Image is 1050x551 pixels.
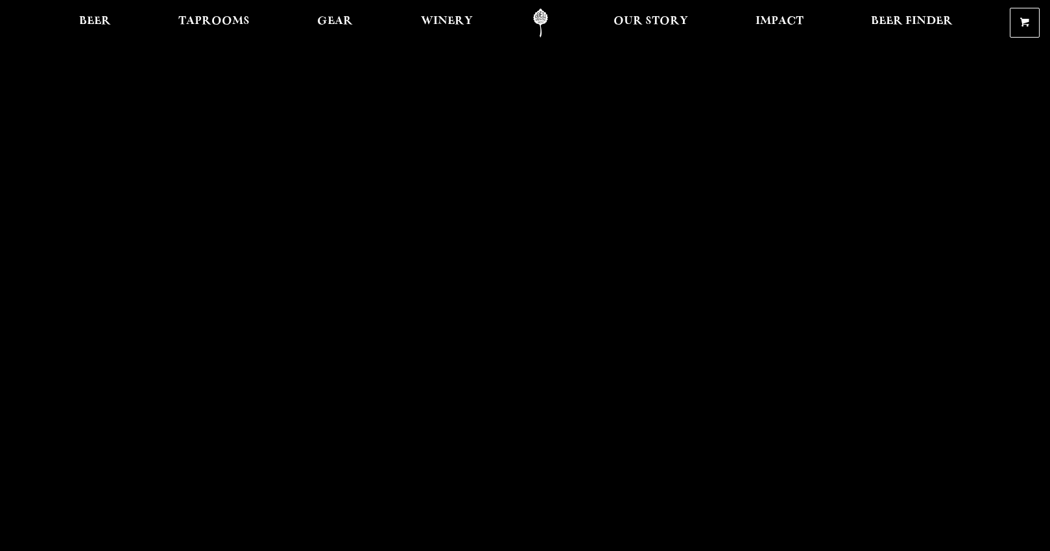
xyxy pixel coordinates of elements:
a: Winery [412,8,481,38]
span: Beer [79,16,111,27]
span: Gear [317,16,353,27]
span: Impact [756,16,804,27]
a: Taprooms [170,8,258,38]
a: Beer [71,8,119,38]
a: Impact [747,8,812,38]
span: Our Story [614,16,688,27]
span: Winery [421,16,473,27]
span: Beer Finder [871,16,953,27]
a: Gear [309,8,361,38]
a: Odell Home [516,8,565,38]
a: Our Story [605,8,697,38]
a: Beer Finder [863,8,961,38]
span: Taprooms [178,16,250,27]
